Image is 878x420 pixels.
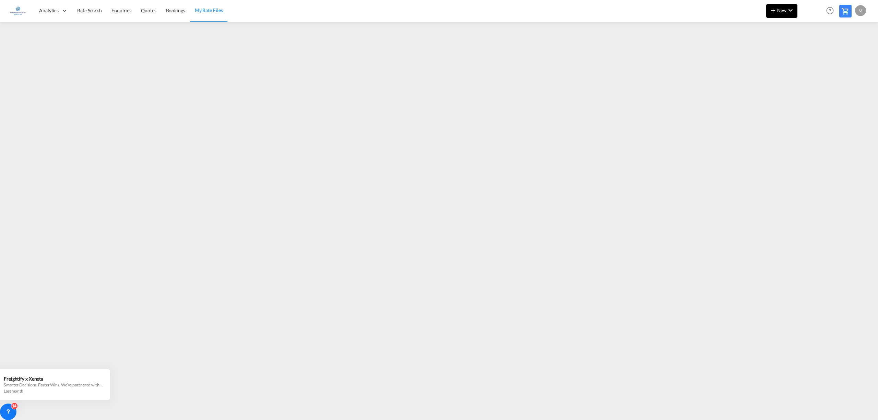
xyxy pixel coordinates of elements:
[855,5,866,16] div: M
[39,7,59,14] span: Analytics
[766,4,797,18] button: icon-plus 400-fgNewicon-chevron-down
[824,5,839,17] div: Help
[77,8,102,13] span: Rate Search
[111,8,131,13] span: Enquiries
[769,6,777,14] md-icon: icon-plus 400-fg
[10,3,26,19] img: e1326340b7c511ef854e8d6a806141ad.jpg
[786,6,795,14] md-icon: icon-chevron-down
[195,7,223,13] span: My Rate Files
[141,8,156,13] span: Quotes
[166,8,185,13] span: Bookings
[824,5,836,16] span: Help
[769,8,795,13] span: New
